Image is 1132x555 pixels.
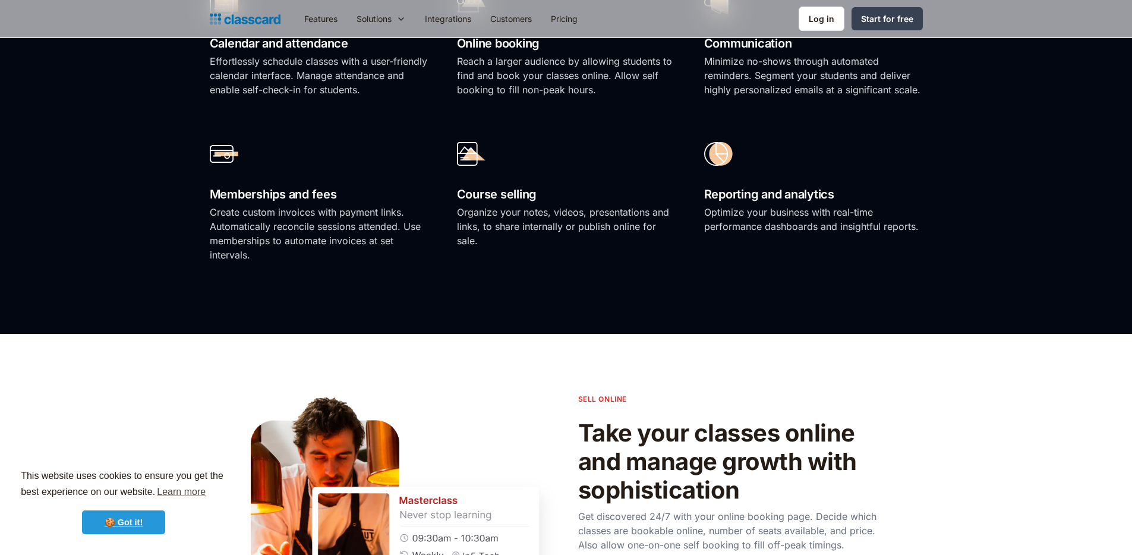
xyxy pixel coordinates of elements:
[457,33,676,54] h2: Online booking
[21,469,226,501] span: This website uses cookies to ensure you get the best experience on our website.
[210,11,280,27] a: home
[82,510,165,534] a: dismiss cookie message
[347,5,415,32] div: Solutions
[799,7,844,31] a: Log in
[295,5,347,32] a: Features
[704,205,923,234] p: Optimize your business with real-time performance dashboards and insightful reports.
[155,483,207,501] a: learn more about cookies
[457,54,676,97] p: Reach a larger audience by allowing students to find and book your classes online. Allow self boo...
[541,5,587,32] a: Pricing
[457,184,676,205] h2: Course selling
[10,458,238,545] div: cookieconsent
[210,205,428,262] p: Create custom invoices with payment links. Automatically reconcile sessions attended. Use members...
[809,12,834,25] div: Log in
[357,12,392,25] div: Solutions
[457,205,676,248] p: Organize your notes, videos, presentations and links, to share internally or publish online for s...
[704,33,923,54] h2: Communication
[852,7,923,30] a: Start for free
[704,54,923,97] p: Minimize no-shows through automated reminders. Segment your students and deliver highly personali...
[481,5,541,32] a: Customers
[210,54,428,97] p: Effortlessly schedule classes with a user-friendly calendar interface. Manage attendance and enab...
[578,419,887,504] h2: Take your classes online and manage growth with sophistication
[415,5,481,32] a: Integrations
[861,12,913,25] div: Start for free
[210,184,428,205] h2: Memberships and fees
[704,184,923,205] h2: Reporting and analytics
[578,393,628,405] p: sell online
[578,509,887,552] p: Get discovered 24/7 with your online booking page. Decide which classes are bookable online, numb...
[210,33,428,54] h2: Calendar and attendance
